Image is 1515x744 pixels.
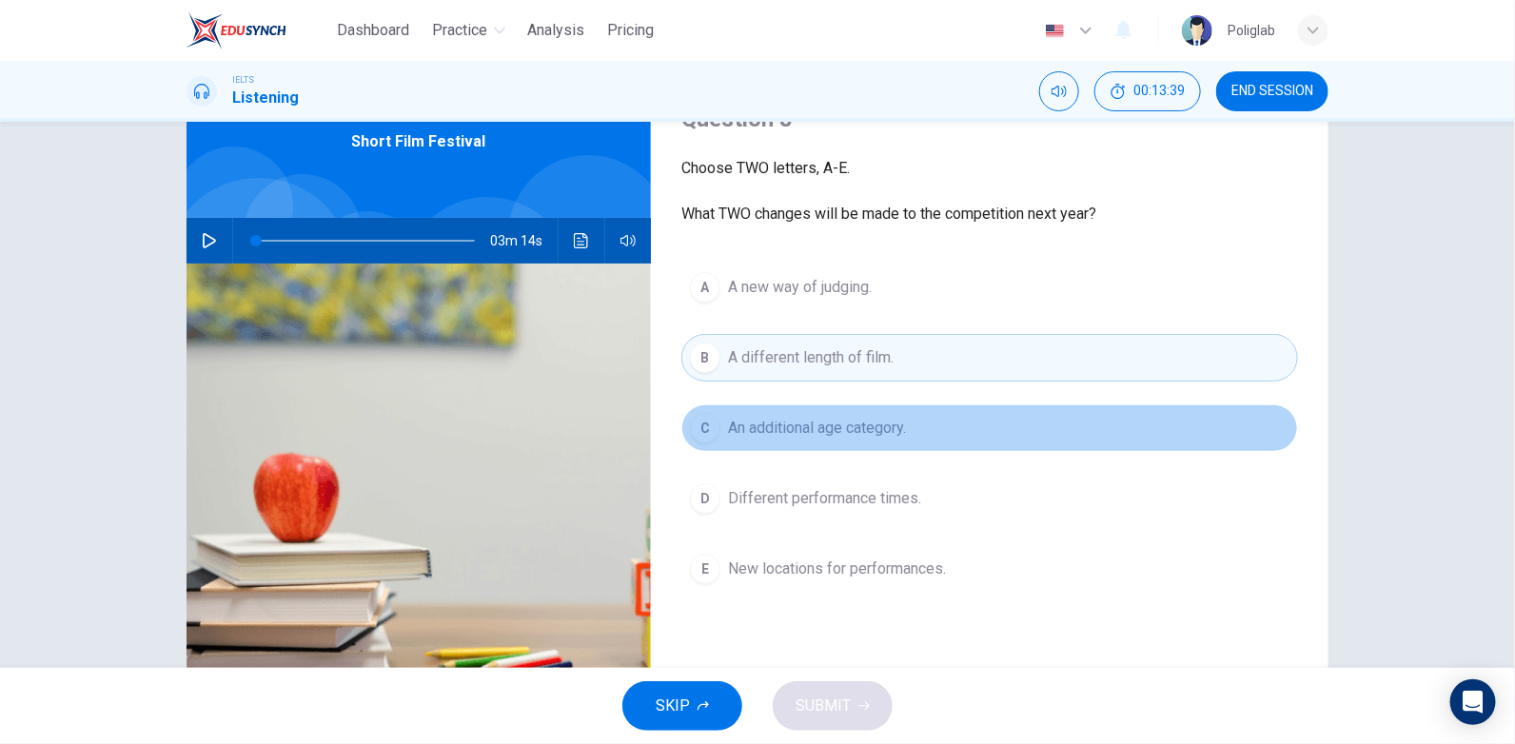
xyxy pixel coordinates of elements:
button: Pricing [600,13,662,48]
button: SKIP [622,681,742,731]
div: A [690,272,720,303]
img: Profile picture [1182,15,1212,46]
button: BA different length of film. [681,334,1298,382]
button: DDifferent performance times. [681,475,1298,522]
span: 03m 14s [490,218,558,264]
button: CAn additional age category. [681,404,1298,452]
div: Poliglab [1228,19,1275,42]
span: Different performance times. [728,487,921,510]
div: D [690,483,720,514]
span: An additional age category. [728,417,906,440]
span: END SESSION [1231,84,1313,99]
span: A different length of film. [728,346,894,369]
span: Pricing [608,19,655,42]
img: en [1043,24,1067,38]
span: 00:13:39 [1133,84,1185,99]
img: Short Film Festival [187,264,651,727]
div: Open Intercom Messenger [1450,679,1496,725]
h1: Listening [232,87,299,109]
div: Hide [1094,71,1201,111]
img: EduSynch logo [187,11,286,49]
span: SKIP [656,693,690,719]
button: Dashboard [330,13,418,48]
button: 00:13:39 [1094,71,1201,111]
button: Click to see the audio transcription [566,218,597,264]
button: ENew locations for performances. [681,545,1298,593]
span: IELTS [232,73,254,87]
button: Practice [425,13,513,48]
button: END SESSION [1216,71,1328,111]
button: Analysis [521,13,593,48]
div: E [690,554,720,584]
button: AA new way of judging. [681,264,1298,311]
div: C [690,413,720,443]
span: A new way of judging. [728,276,872,299]
span: New locations for performances. [728,558,946,580]
span: Choose TWO letters, A-E. What TWO changes will be made to the competition next year? [681,159,1096,223]
div: B [690,343,720,373]
div: Mute [1039,71,1079,111]
span: Short Film Festival [352,130,486,153]
span: Dashboard [338,19,410,42]
span: Analysis [528,19,585,42]
a: EduSynch logo [187,11,330,49]
span: Practice [433,19,488,42]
